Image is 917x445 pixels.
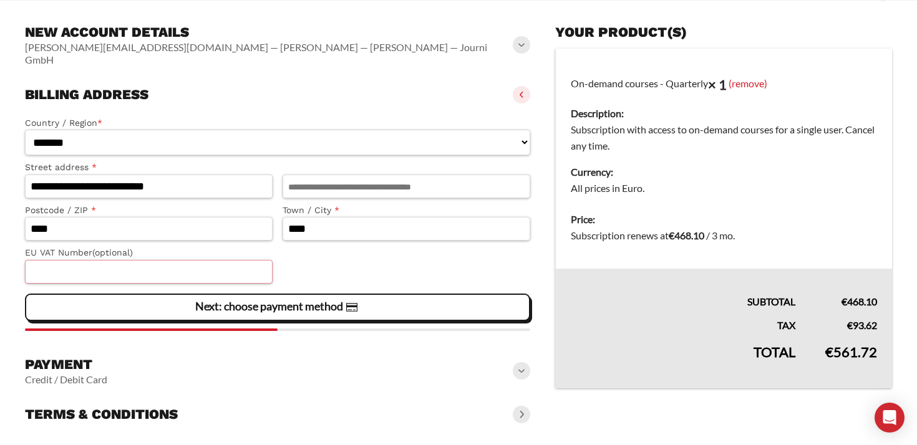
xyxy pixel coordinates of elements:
[729,77,767,89] a: (remove)
[25,373,107,386] vaadin-horizontal-layout: Credit / Debit Card
[842,295,877,307] bdi: 468.10
[825,343,877,360] bdi: 561.72
[571,122,877,154] dd: Subscription with access to on-demand courses for a single user. Cancel any time.
[25,406,178,423] h3: Terms & conditions
[825,343,833,360] span: €
[25,24,515,41] h3: New account details
[25,86,148,103] h3: Billing address
[25,203,273,218] label: Postcode / ZIP
[556,269,811,310] th: Subtotal
[708,76,727,93] strong: × 1
[847,319,853,331] span: €
[25,160,273,175] label: Street address
[669,229,704,241] bdi: 468.10
[556,310,811,333] th: Tax
[571,164,877,180] dt: Currency:
[842,295,847,307] span: €
[283,203,530,218] label: Town / City
[847,319,877,331] bdi: 93.62
[25,356,107,373] h3: Payment
[556,49,893,204] td: On-demand courses - Quarterly
[571,180,877,196] dd: All prices in Euro.
[571,229,735,241] span: Subscription renews at .
[25,294,530,321] vaadin-button: Next: choose payment method
[571,211,877,227] dt: Price:
[25,116,530,130] label: Country / Region
[25,41,515,66] vaadin-horizontal-layout: [PERSON_NAME][EMAIL_ADDRESS][DOMAIN_NAME] — [PERSON_NAME] — [PERSON_NAME] — Journi GmbH
[571,105,877,122] dt: Description:
[556,333,811,388] th: Total
[875,403,905,433] div: Open Intercom Messenger
[92,247,133,257] span: (optional)
[669,229,674,241] span: €
[25,246,273,260] label: EU VAT Number
[706,229,733,241] span: / 3 mo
